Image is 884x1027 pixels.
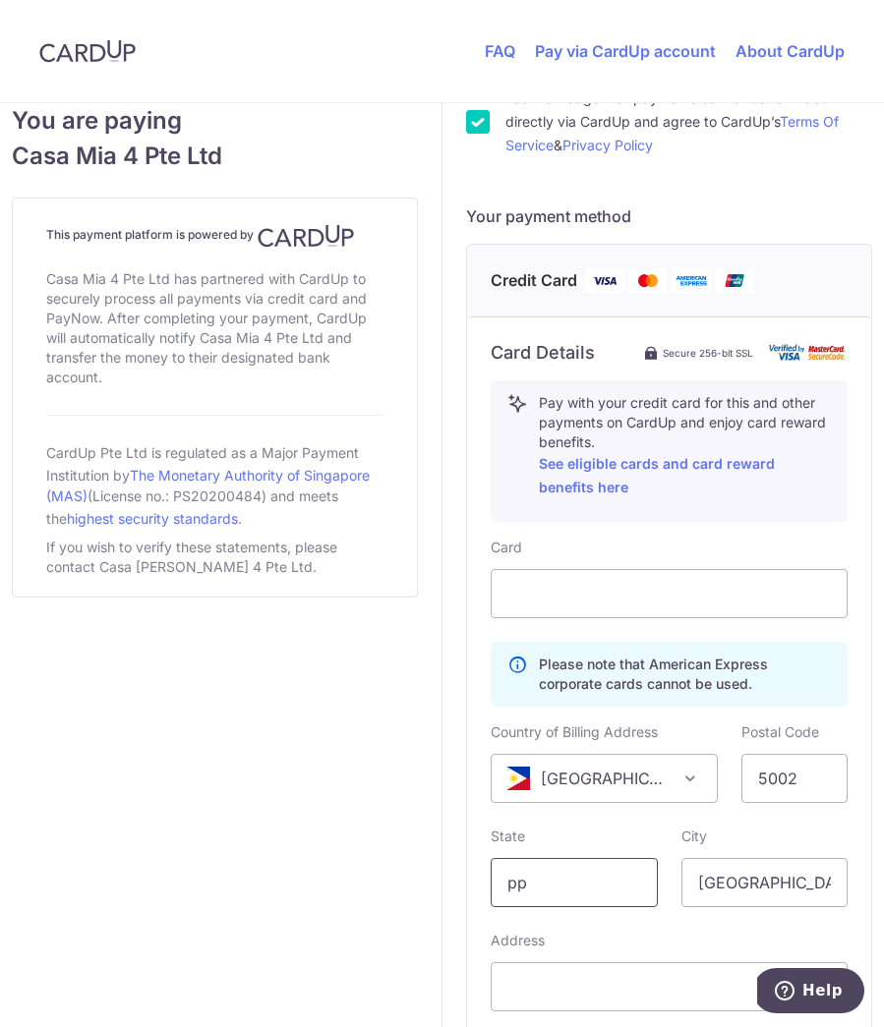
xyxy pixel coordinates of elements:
span: Secure 256-bit SSL [663,345,753,361]
label: State [491,827,525,846]
span: Philippines [491,754,718,803]
img: CardUp [258,224,354,248]
div: Casa Mia 4 Pte Ltd has partnered with CardUp to securely process all payments via credit card and... [46,265,383,391]
h5: Your payment method [466,204,872,228]
img: Visa [585,268,624,293]
a: About CardUp [736,41,845,61]
label: I acknowledge that payments cannot be refunded directly via CardUp and agree to CardUp’s & [505,86,872,157]
div: If you wish to verify these statements, please contact Casa [PERSON_NAME] 4 Pte Ltd. [46,534,383,581]
img: Mastercard [628,268,668,293]
iframe: Opens a widget where you can find more information [757,968,864,1017]
label: Card [491,538,522,557]
a: FAQ [485,41,515,61]
a: Pay via CardUp account [535,41,716,61]
a: See eligible cards and card reward benefits here [539,455,775,495]
label: Country of Billing Address [491,722,658,742]
a: Privacy Policy [562,137,653,153]
div: CardUp Pte Ltd is regulated as a Major Payment Institution by (License no.: PS20200484) and meets... [46,439,383,534]
h6: Card Details [491,341,595,365]
a: The Monetary Authority of Singapore (MAS) [46,467,370,504]
img: card secure [769,344,848,361]
img: CardUp [39,39,136,63]
img: Union Pay [715,268,754,293]
label: Address [491,931,545,950]
iframe: Secure card payment input frame [507,582,831,605]
span: Casa Mia 4 Pte Ltd [12,139,418,174]
p: Pay with your credit card for this and other payments on CardUp and enjoy card reward benefits. [539,393,831,499]
span: Philippines [492,755,717,802]
img: American Express [672,268,711,293]
label: City [681,827,707,846]
span: Credit Card [491,268,577,293]
input: Example 123456 [741,754,848,803]
h4: This payment platform is powered by [46,224,383,248]
p: Please note that American Express corporate cards cannot be used. [539,655,831,694]
span: You are paying [12,103,418,139]
label: Postal Code [741,722,819,742]
a: highest security standards [67,510,238,527]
